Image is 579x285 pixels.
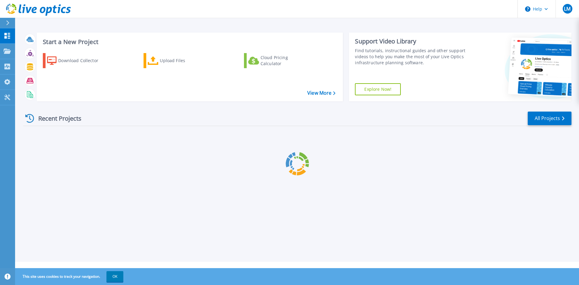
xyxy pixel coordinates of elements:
[528,112,571,125] a: All Projects
[564,6,571,11] span: LM
[23,111,90,126] div: Recent Projects
[355,48,468,66] div: Find tutorials, instructional guides and other support videos to help you make the most of your L...
[261,55,309,67] div: Cloud Pricing Calculator
[160,55,208,67] div: Upload Files
[244,53,311,68] a: Cloud Pricing Calculator
[144,53,211,68] a: Upload Files
[43,39,335,45] h3: Start a New Project
[355,37,468,45] div: Support Video Library
[43,53,110,68] a: Download Collector
[58,55,106,67] div: Download Collector
[106,271,123,282] button: OK
[17,271,123,282] span: This site uses cookies to track your navigation.
[307,90,335,96] a: View More
[355,83,401,95] a: Explore Now!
